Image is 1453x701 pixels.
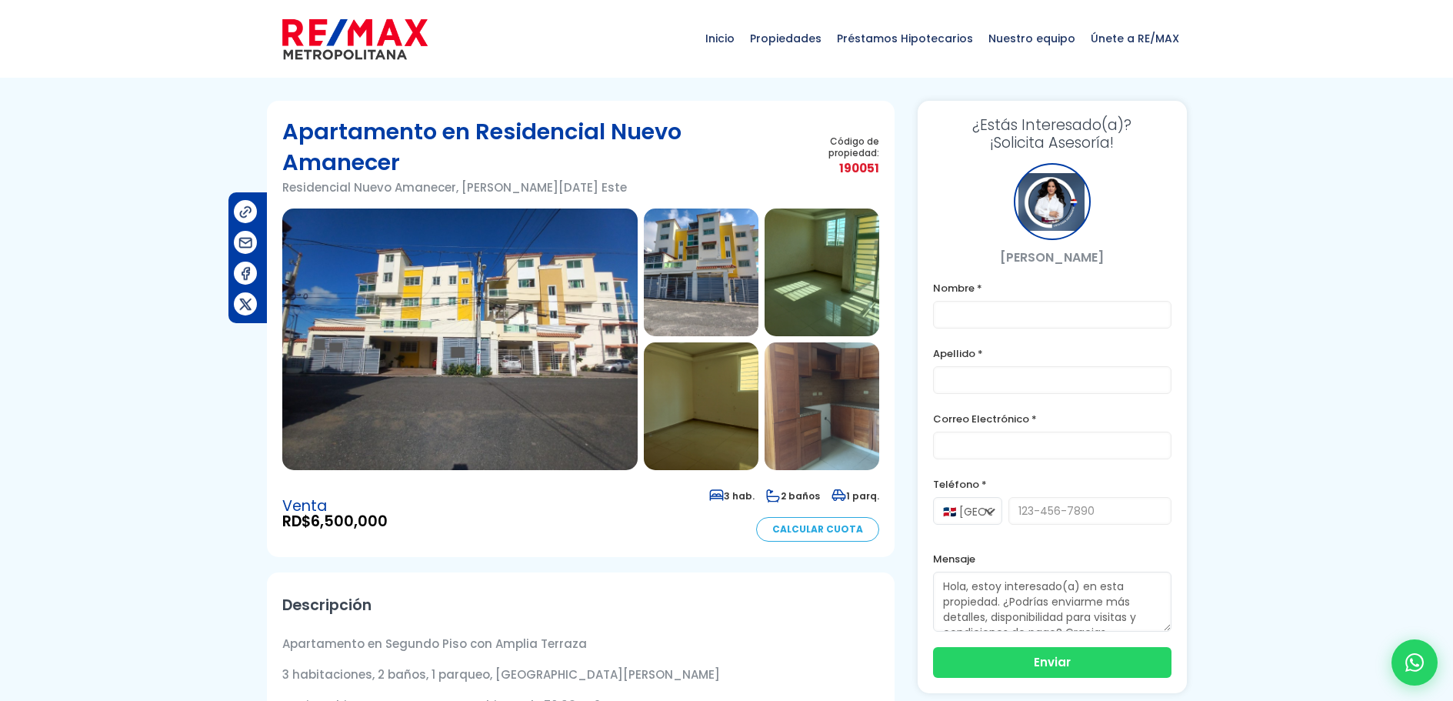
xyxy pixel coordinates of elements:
h2: Descripción [282,588,879,623]
span: Nuestro equipo [981,15,1083,62]
span: Únete a RE/MAX [1083,15,1187,62]
label: Apellido * [933,344,1171,363]
img: Apartamento en Residencial Nuevo Amanecer [765,342,879,470]
img: Apartamento en Residencial Nuevo Amanecer [765,209,879,336]
img: Apartamento en Residencial Nuevo Amanecer [644,209,758,336]
p: [PERSON_NAME] [933,248,1171,267]
span: 1 parq. [831,489,879,502]
span: 190051 [781,159,878,178]
label: Correo Electrónico * [933,409,1171,429]
input: 123-456-7890 [1008,497,1171,525]
img: Compartir [238,204,254,220]
img: remax-metropolitana-logo [282,16,428,62]
span: RD$ [282,514,388,529]
div: Vanesa Perez [1014,163,1091,240]
img: Compartir [238,235,254,251]
h1: Apartamento en Residencial Nuevo Amanecer [282,116,781,178]
img: Apartamento en Residencial Nuevo Amanecer [644,342,758,470]
span: ¿Estás Interesado(a)? [933,116,1171,134]
span: 6,500,000 [311,511,388,532]
span: Préstamos Hipotecarios [829,15,981,62]
p: 3 habitaciones, 2 baños, 1 parqueo, [GEOGRAPHIC_DATA][PERSON_NAME] [282,665,879,684]
button: Enviar [933,647,1171,678]
span: Inicio [698,15,742,62]
label: Nombre * [933,279,1171,298]
textarea: Hola, estoy interesado(a) en esta propiedad. ¿Podrías enviarme más detalles, disponibilidad para ... [933,572,1171,632]
span: 2 baños [766,489,820,502]
span: Propiedades [742,15,829,62]
img: Compartir [238,296,254,312]
p: Apartamento en Segundo Piso con Amplia Terraza [282,634,879,653]
a: Calcular Cuota [756,517,879,542]
label: Teléfono * [933,475,1171,494]
label: Mensaje [933,549,1171,569]
img: Apartamento en Residencial Nuevo Amanecer [282,209,638,470]
span: Venta [282,499,388,514]
span: 3 hab. [709,489,755,502]
span: Código de propiedad: [781,135,878,159]
h3: ¡Solicita Asesoría! [933,116,1171,152]
p: Residencial Nuevo Amanecer, [PERSON_NAME][DATE] Este [282,178,781,197]
img: Compartir [238,265,254,282]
